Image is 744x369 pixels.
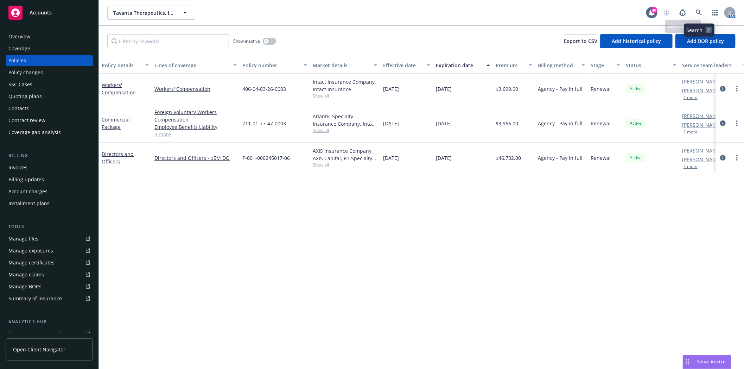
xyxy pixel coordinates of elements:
[383,85,399,93] span: [DATE]
[6,162,93,173] a: Invoices
[682,78,721,85] a: [PERSON_NAME]
[6,186,93,197] a: Account charges
[6,223,93,230] div: Tools
[107,6,195,20] button: Tavanta Therapeutics, Inc.
[107,34,229,48] input: Filter by keyword...
[6,115,93,126] a: Contract review
[102,62,141,69] div: Policy details
[538,85,583,93] span: Agency - Pay in full
[6,91,93,102] a: Quoting plans
[6,55,93,66] a: Policies
[102,151,134,165] a: Directors and Officers
[8,293,62,304] div: Summary of insurance
[682,87,721,94] a: [PERSON_NAME]
[6,67,93,78] a: Policy changes
[682,62,739,69] div: Service team leaders
[683,130,698,134] button: 1 more
[719,154,727,162] a: circleInformation
[538,154,583,162] span: Agency - Pay in full
[733,154,741,162] a: more
[8,127,61,138] div: Coverage gap analysis
[8,186,47,197] div: Account charges
[683,95,698,100] button: 1 more
[496,154,521,162] span: $46,732.00
[383,154,399,162] span: [DATE]
[692,6,706,20] a: Search
[436,120,452,127] span: [DATE]
[6,245,93,256] a: Manage exposures
[8,174,44,185] div: Billing updates
[6,318,93,325] div: Analytics hub
[436,62,482,69] div: Expiration date
[242,62,299,69] div: Policy number
[242,85,286,93] span: 406-04-83-26-0003
[719,119,727,127] a: circleInformation
[651,7,657,13] div: 40
[676,6,690,20] a: Report a Bug
[6,127,93,138] a: Coverage gap analysis
[13,346,65,353] span: Open Client Navigator
[8,162,27,173] div: Invoices
[154,131,237,138] a: 3 more
[8,245,53,256] div: Manage exposures
[310,57,380,74] button: Market details
[436,85,452,93] span: [DATE]
[8,43,30,54] div: Coverage
[313,78,377,93] div: Intact Insurance Company, Intact Insurance
[433,57,493,74] button: Expiration date
[152,57,240,74] button: Lines of coverage
[313,147,377,162] div: AXIS Insurance Company, AXIS Capital, RT Specialty Insurance Services, LLC (RSG Specialty, LLC)
[6,198,93,209] a: Installment plans
[383,62,422,69] div: Effective date
[629,155,643,161] span: Active
[687,38,724,44] span: Add BOR policy
[626,62,669,69] div: Status
[6,152,93,159] div: Billing
[733,85,741,93] a: more
[538,62,577,69] div: Billing method
[240,57,310,74] button: Policy number
[8,67,43,78] div: Policy changes
[313,162,377,168] span: Show all
[600,34,673,48] button: Add historical policy
[8,328,67,339] div: Loss summary generator
[233,38,260,44] span: Show inactive
[538,120,583,127] span: Agency - Pay in full
[6,103,93,114] a: Contacts
[30,10,52,15] span: Accounts
[6,79,93,90] a: SSC Cases
[591,154,611,162] span: Renewal
[154,154,237,162] a: Directors and Officers - $5M DO
[591,85,611,93] span: Renewal
[629,120,643,126] span: Active
[496,120,518,127] span: $3,966.00
[8,198,50,209] div: Installment plans
[313,93,377,99] span: Show all
[99,57,152,74] button: Policy details
[6,328,93,339] a: Loss summary generator
[6,293,93,304] a: Summary of insurance
[496,85,518,93] span: $3,699.00
[591,62,612,69] div: Stage
[623,57,679,74] button: Status
[8,281,42,292] div: Manage BORs
[6,233,93,244] a: Manage files
[6,257,93,268] a: Manage certificates
[8,257,55,268] div: Manage certificates
[242,154,290,162] span: P-001-000245017-06
[535,57,588,74] button: Billing method
[6,281,93,292] a: Manage BORs
[564,34,597,48] button: Export to CSV
[682,121,721,129] a: [PERSON_NAME]
[8,31,30,42] div: Overview
[113,9,174,17] span: Tavanta Therapeutics, Inc.
[8,55,26,66] div: Policies
[675,34,736,48] button: Add BOR policy
[719,85,727,93] a: circleInformation
[564,38,597,44] span: Export to CSV
[733,119,741,127] a: more
[612,38,661,44] span: Add historical policy
[683,164,698,169] button: 1 more
[682,112,721,120] a: [PERSON_NAME]
[660,6,674,20] a: Start snowing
